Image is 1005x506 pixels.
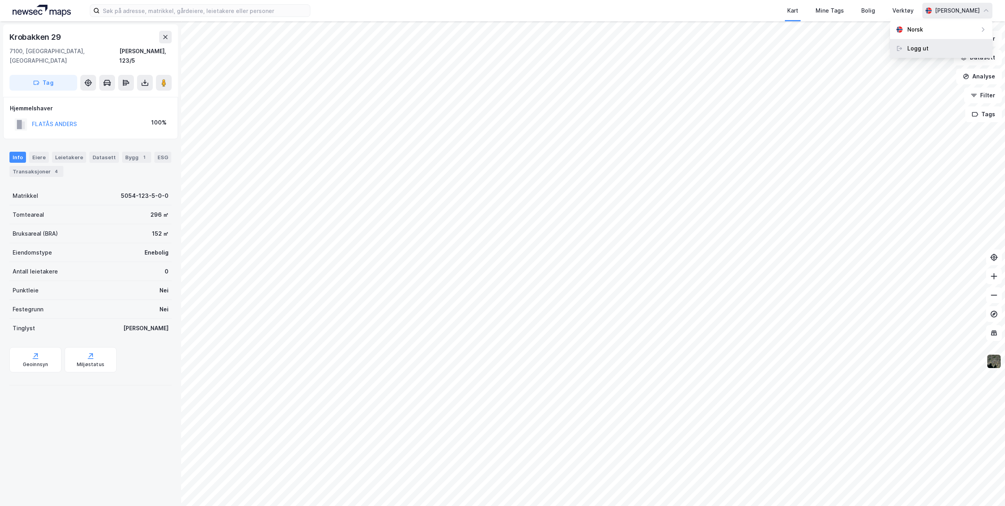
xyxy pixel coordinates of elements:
[100,5,310,17] input: Søk på adresse, matrikkel, gårdeiere, leietakere eller personer
[52,152,86,163] div: Leietakere
[119,47,172,65] div: [PERSON_NAME], 123/5
[964,87,1002,103] button: Filter
[151,118,167,127] div: 100%
[165,267,169,276] div: 0
[122,152,151,163] div: Bygg
[150,210,169,220] div: 296 ㎡
[965,106,1002,122] button: Tags
[52,167,60,175] div: 4
[9,75,77,91] button: Tag
[13,324,35,333] div: Tinglyst
[13,305,43,314] div: Festegrunn
[10,104,171,113] div: Hjemmelshaver
[907,44,929,53] div: Logg ut
[77,361,104,368] div: Miljøstatus
[123,324,169,333] div: [PERSON_NAME]
[935,6,980,15] div: [PERSON_NAME]
[907,25,923,34] div: Norsk
[152,229,169,238] div: 152 ㎡
[13,191,38,201] div: Matrikkel
[13,248,52,257] div: Eiendomstype
[9,152,26,163] div: Info
[140,153,148,161] div: 1
[145,248,169,257] div: Enebolig
[816,6,844,15] div: Mine Tags
[9,47,119,65] div: 7100, [GEOGRAPHIC_DATA], [GEOGRAPHIC_DATA]
[159,305,169,314] div: Nei
[159,286,169,295] div: Nei
[9,31,63,43] div: Krobakken 29
[29,152,49,163] div: Eiere
[13,286,39,295] div: Punktleie
[956,69,1002,84] button: Analyse
[121,191,169,201] div: 5054-123-5-0-0
[892,6,914,15] div: Verktøy
[13,210,44,220] div: Tomteareal
[23,361,48,368] div: Geoinnsyn
[13,5,71,17] img: logo.a4113a55bc3d86da70a041830d287a7e.svg
[154,152,171,163] div: ESG
[89,152,119,163] div: Datasett
[787,6,798,15] div: Kart
[13,229,58,238] div: Bruksareal (BRA)
[966,468,1005,506] iframe: Chat Widget
[9,166,63,177] div: Transaksjoner
[861,6,875,15] div: Bolig
[986,354,1001,369] img: 9k=
[13,267,58,276] div: Antall leietakere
